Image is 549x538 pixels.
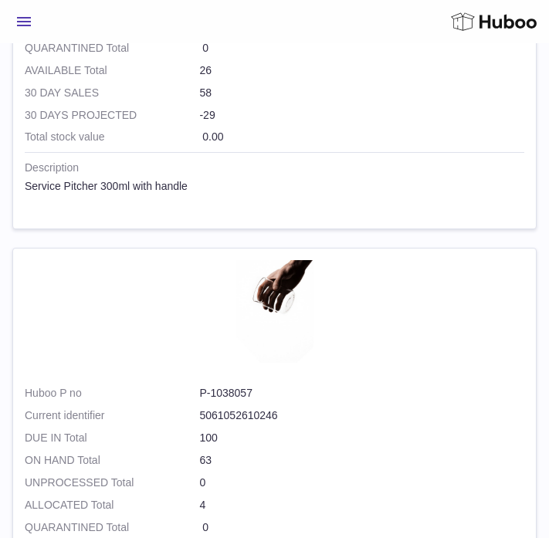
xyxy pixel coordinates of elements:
[202,521,208,533] span: 0
[25,63,524,86] td: 26
[199,386,524,401] dd: P-1038057
[25,520,199,535] strong: QUARANTINED Total
[25,498,199,513] strong: ALLOCATED Total
[25,386,199,401] dt: Huboo P no
[25,108,199,123] strong: 30 DAYS PROJECTED
[25,63,199,78] strong: AVAILABLE Total
[202,130,223,143] span: 0.00
[25,179,524,194] div: Service Pitcher 300ml with handle
[202,42,208,54] span: 0
[25,108,524,130] td: -29
[25,453,199,468] strong: ON HAND Total
[25,475,524,498] td: 0
[25,475,199,490] strong: UNPROCESSED Total
[25,431,199,445] strong: DUE IN Total
[25,86,199,100] strong: 30 DAY SALES
[25,130,199,144] strong: Total stock value
[236,260,313,363] img: product image
[25,41,199,56] strong: QUARANTINED Total
[25,453,524,475] td: 63
[25,161,524,179] strong: Description
[199,408,524,423] dd: 5061052610246
[25,431,524,453] td: 100
[25,86,524,108] td: 58
[25,498,524,520] td: 4
[25,408,199,423] dt: Current identifier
